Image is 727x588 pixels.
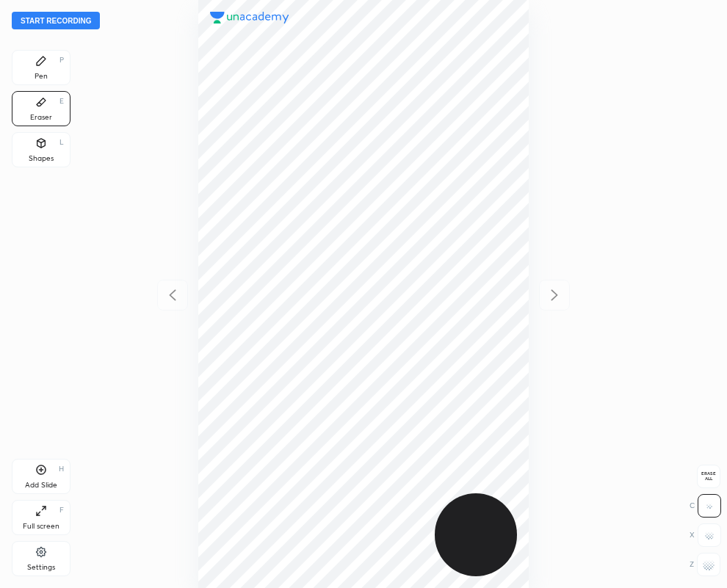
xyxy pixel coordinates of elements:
div: F [59,507,64,514]
div: Settings [27,564,55,571]
div: Shapes [29,155,54,162]
div: P [59,57,64,64]
div: H [59,465,64,473]
div: Eraser [30,114,52,121]
div: Pen [35,73,48,80]
div: Full screen [23,523,59,530]
div: Add Slide [25,482,57,489]
img: logo.38c385cc.svg [210,12,289,23]
div: L [59,139,64,146]
div: C [690,494,721,518]
span: Erase all [698,471,720,482]
div: E [59,98,64,105]
div: Z [690,553,720,576]
div: X [690,523,721,547]
button: Start recording [12,12,100,29]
